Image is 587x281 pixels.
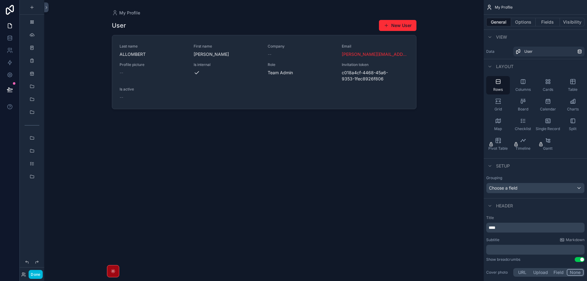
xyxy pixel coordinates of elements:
button: Timeline [511,135,535,153]
label: Data [486,49,511,54]
span: My Profile [495,5,513,10]
span: Split [569,126,577,131]
label: Title [486,215,585,220]
button: Board [511,96,535,114]
button: Single Record [536,115,560,134]
button: Rows [486,76,510,94]
button: Upload [530,269,551,276]
span: Timeline [515,146,530,151]
button: Options [511,18,536,26]
button: Fields [536,18,560,26]
button: Split [561,115,585,134]
span: View [496,34,507,40]
button: None [567,269,584,276]
span: User [524,49,533,54]
span: Table [568,87,577,92]
div: Show breadcrumbs [486,257,520,262]
span: Board [518,107,528,112]
button: Field [551,269,567,276]
button: Gantt [536,135,560,153]
label: Grouping [486,175,502,180]
div: scrollable content [486,223,585,233]
span: Markdown [566,237,585,242]
span: Layout [496,64,514,70]
button: Columns [511,76,535,94]
span: Header [496,203,513,209]
span: Grid [494,107,502,112]
button: Pivot Table [486,135,510,153]
label: Cover photo [486,270,511,275]
button: Done [29,270,42,279]
span: Pivot Table [488,146,508,151]
div: scrollable content [486,245,585,255]
span: Checklist [515,126,531,131]
span: Cards [543,87,553,92]
button: Checklist [511,115,535,134]
span: Single Record [536,126,560,131]
a: User [513,47,585,56]
button: Table [561,76,585,94]
span: Rows [493,87,503,92]
button: URL [514,269,530,276]
button: Calendar [536,96,560,114]
span: Map [494,126,502,131]
button: Cards [536,76,560,94]
label: Subtitle [486,237,499,242]
button: Visibility [560,18,585,26]
span: Calendar [540,107,556,112]
button: Grid [486,96,510,114]
a: Markdown [560,237,585,242]
span: Setup [496,163,510,169]
span: Choose a field [489,185,518,191]
button: General [486,18,511,26]
span: Gantt [543,146,553,151]
span: Columns [515,87,531,92]
button: Map [486,115,510,134]
span: Charts [567,107,579,112]
button: Charts [561,96,585,114]
button: Choose a field [486,183,585,193]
